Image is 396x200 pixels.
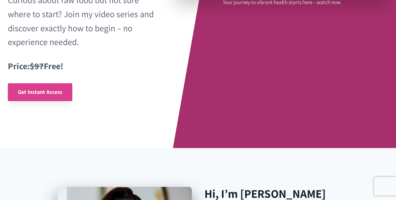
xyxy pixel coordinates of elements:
a: Get Instant Access [8,83,72,101]
span: Get Instant Access [18,88,62,95]
strong: Price: Free! [8,60,63,72]
s: $97 [30,60,44,72]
